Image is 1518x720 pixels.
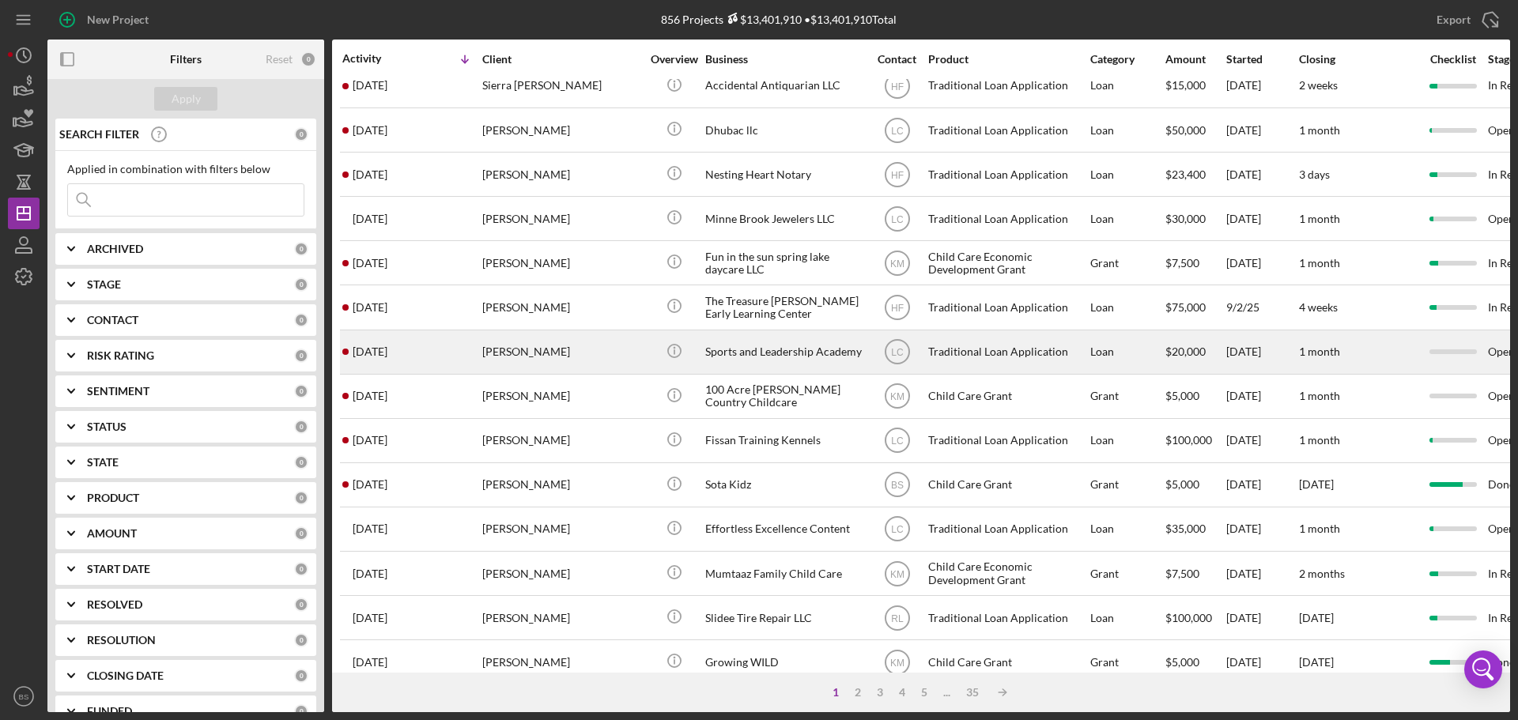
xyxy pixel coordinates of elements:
[928,464,1086,506] div: Child Care Grant
[723,13,802,26] div: $13,401,910
[1165,389,1199,402] span: $5,000
[1165,53,1225,66] div: Amount
[1464,650,1502,688] div: Open Intercom Messenger
[1299,168,1330,181] time: 3 days
[928,331,1086,373] div: Traditional Loan Application
[1165,655,1199,669] span: $5,000
[87,314,138,326] b: CONTACT
[87,527,137,540] b: AMOUNT
[928,242,1086,284] div: Child Care Economic Development Grant
[891,303,904,314] text: HF
[353,434,387,447] time: 2025-09-18 01:39
[1090,597,1164,639] div: Loan
[294,526,308,541] div: 0
[661,13,897,26] div: 856 Projects • $13,401,910 Total
[87,456,119,469] b: STATE
[87,634,156,646] b: RESOLUTION
[705,65,863,107] div: Accidental Antiquarian LLC
[890,391,904,402] text: KM
[1421,4,1510,36] button: Export
[1299,389,1340,402] time: 1 month
[890,480,903,491] text: BS
[891,524,904,535] text: LC
[928,153,1086,195] div: Traditional Loan Application
[353,213,387,225] time: 2025-09-18 18:11
[67,163,304,175] div: Applied in combination with filters below
[87,598,142,611] b: RESOLVED
[891,169,904,180] text: HF
[1299,53,1418,66] div: Closing
[928,597,1086,639] div: Traditional Loan Application
[1165,345,1206,358] span: $20,000
[890,657,904,668] text: KM
[482,464,640,506] div: [PERSON_NAME]
[705,375,863,417] div: 100 Acre [PERSON_NAME] Country Childcare
[1090,508,1164,550] div: Loan
[1165,300,1206,314] span: $75,000
[705,420,863,462] div: Fissan Training Kennels
[705,597,863,639] div: Slidee Tire Repair LLC
[1090,375,1164,417] div: Grant
[705,641,863,683] div: Growing WILD
[935,686,958,699] div: ...
[825,686,847,699] div: 1
[890,568,904,579] text: KM
[482,53,640,66] div: Client
[1226,109,1297,151] div: [DATE]
[705,508,863,550] div: Effortless Excellence Content
[172,87,201,111] div: Apply
[1226,420,1297,462] div: [DATE]
[1090,420,1164,462] div: Loan
[482,375,640,417] div: [PERSON_NAME]
[891,347,904,358] text: LC
[1090,641,1164,683] div: Grant
[482,552,640,594] div: [PERSON_NAME]
[353,656,387,669] time: 2025-09-16 02:44
[891,613,904,624] text: RL
[87,669,164,682] b: CLOSING DATE
[1299,212,1340,225] time: 1 month
[87,705,132,718] b: FUNDED
[59,128,139,141] b: SEARCH FILTER
[353,257,387,270] time: 2025-09-18 15:21
[87,4,149,36] div: New Project
[1299,477,1334,491] time: [DATE]
[928,641,1086,683] div: Child Care Grant
[294,669,308,683] div: 0
[1165,477,1199,491] span: $5,000
[353,168,387,181] time: 2025-09-18 18:23
[1090,286,1164,328] div: Loan
[644,53,704,66] div: Overview
[1226,242,1297,284] div: [DATE]
[928,109,1086,151] div: Traditional Loan Application
[1226,198,1297,239] div: [DATE]
[353,79,387,92] time: 2025-09-19 16:58
[958,686,987,699] div: 35
[1090,65,1164,107] div: Loan
[294,491,308,505] div: 0
[8,680,40,712] button: BS
[294,633,308,647] div: 0
[891,81,904,92] text: HF
[353,345,387,358] time: 2025-09-18 14:10
[1165,78,1206,92] span: $15,000
[1299,300,1338,314] time: 4 weeks
[891,125,904,136] text: LC
[1165,433,1212,447] span: $100,000
[353,567,387,580] time: 2025-09-16 20:05
[294,349,308,363] div: 0
[928,286,1086,328] div: Traditional Loan Application
[1226,53,1297,66] div: Started
[928,420,1086,462] div: Traditional Loan Application
[1090,552,1164,594] div: Grant
[890,258,904,269] text: KM
[891,213,904,224] text: LC
[1226,153,1297,195] div: [DATE]
[353,124,387,137] time: 2025-09-19 07:05
[1299,345,1340,358] time: 1 month
[482,242,640,284] div: [PERSON_NAME]
[482,508,640,550] div: [PERSON_NAME]
[1165,611,1212,624] span: $100,000
[705,109,863,151] div: Dhubac llc
[482,597,640,639] div: [PERSON_NAME]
